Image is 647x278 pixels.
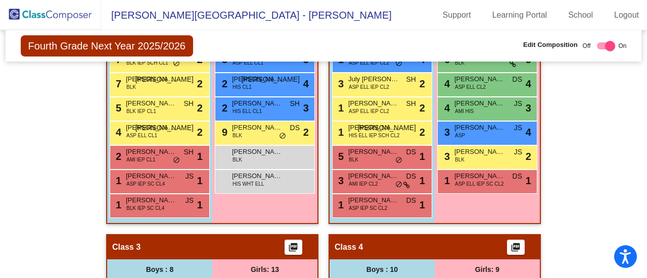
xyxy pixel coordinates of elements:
span: [PERSON_NAME] [126,74,176,84]
span: 4 [442,102,450,114]
span: 5 [113,102,121,114]
span: DS [513,74,522,85]
span: do_not_disturb_alt [395,181,402,189]
span: 3 [442,151,450,162]
span: Edit Composition [523,40,578,50]
span: 4 [526,76,531,91]
span: DS [406,171,416,182]
span: 2 [197,76,203,91]
span: [PERSON_NAME] [348,147,399,157]
span: [PERSON_NAME] [135,74,194,85]
span: 3 [336,175,344,186]
span: JS [514,123,522,133]
span: 2 [197,125,203,140]
span: JS [186,195,194,206]
span: BLK [126,83,136,91]
span: 2 [219,102,227,114]
span: HIS CL1 [233,83,252,91]
span: 4 [113,127,121,138]
span: 1 [442,175,450,186]
span: 3 [336,78,344,89]
span: 2 [526,149,531,164]
span: ASP ELL CL1 [126,132,157,139]
span: 1 [526,173,531,188]
span: 1 [197,197,203,212]
span: BLK IEP CL1 [126,107,156,115]
span: 2 [303,125,309,140]
span: JS [514,98,522,109]
span: 2 [113,151,121,162]
span: SH [290,98,300,109]
span: 1 [420,173,425,188]
span: ASP ELL IEP CL2 [349,59,389,67]
span: SH [184,98,194,109]
span: 1 [336,199,344,210]
span: [PERSON_NAME] [126,98,176,108]
span: 9 [219,127,227,138]
span: SH [406,98,416,109]
span: SH [184,147,194,157]
span: ASP ELL IEP CL2 [349,107,389,115]
span: 4 [442,78,450,89]
span: July [PERSON_NAME] [348,74,399,84]
span: 2 [219,78,227,89]
span: BLK [233,132,242,139]
span: ASP IEP SC CL4 [126,180,165,188]
span: [PERSON_NAME] [126,171,176,181]
span: 2 [420,76,425,91]
span: DS [290,123,300,133]
span: [PERSON_NAME] [454,98,505,108]
a: Learning Portal [484,7,556,23]
span: 1 [113,199,121,210]
span: 1 [420,197,425,212]
span: [PERSON_NAME] [454,123,505,133]
span: 1 [336,127,344,138]
a: Support [435,7,479,23]
span: HIS WHT ELL [233,180,264,188]
a: Logout [606,7,647,23]
span: do_not_disturb_alt [395,156,402,164]
a: School [560,7,601,23]
span: 4 [303,76,309,91]
span: 1 [336,102,344,114]
span: [PERSON_NAME] [454,171,505,181]
span: [PERSON_NAME] [126,147,176,157]
span: DS [513,171,522,182]
span: AMI HIS [455,107,474,115]
span: BLK [233,156,242,163]
span: 3 [526,100,531,116]
span: ASP ELL IEP SC CL2 [455,180,504,188]
span: DS [406,147,416,157]
span: [PERSON_NAME][GEOGRAPHIC_DATA] - [PERSON_NAME] [101,7,392,23]
span: [PERSON_NAME] [232,123,283,133]
span: [PERSON_NAME] [232,74,283,84]
span: 1 [197,149,203,164]
span: 1 [197,173,203,188]
span: Class 3 [112,242,141,252]
span: DS [406,195,416,206]
span: 2 [197,100,203,116]
span: HIS ELL CL1 [233,107,262,115]
span: On [618,41,626,50]
span: BLK [455,59,465,67]
span: [PERSON_NAME] [454,147,505,157]
span: BLK IEP SCH CL1 [126,59,168,67]
span: [PERSON_NAME] [358,123,416,133]
span: [PERSON_NAME] [PERSON_NAME] [232,98,283,108]
span: do_not_disturb_alt [395,60,402,68]
span: [PERSON_NAME] [232,147,283,157]
span: [PERSON_NAME] [348,98,399,108]
span: HIS ELL IEP SCH CL2 [349,132,400,139]
span: 5 [336,151,344,162]
span: 2 [420,100,425,116]
span: 4 [526,125,531,140]
span: SH [406,74,416,85]
span: Fourth Grade Next Year 2025/2026 [21,35,193,57]
button: Print Students Details [285,240,302,255]
span: 2 [420,125,425,140]
mat-icon: picture_as_pdf [510,242,522,256]
span: [PERSON_NAME] [242,74,300,85]
span: 3 [303,100,309,116]
span: 3 [442,127,450,138]
button: Print Students Details [507,240,525,255]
